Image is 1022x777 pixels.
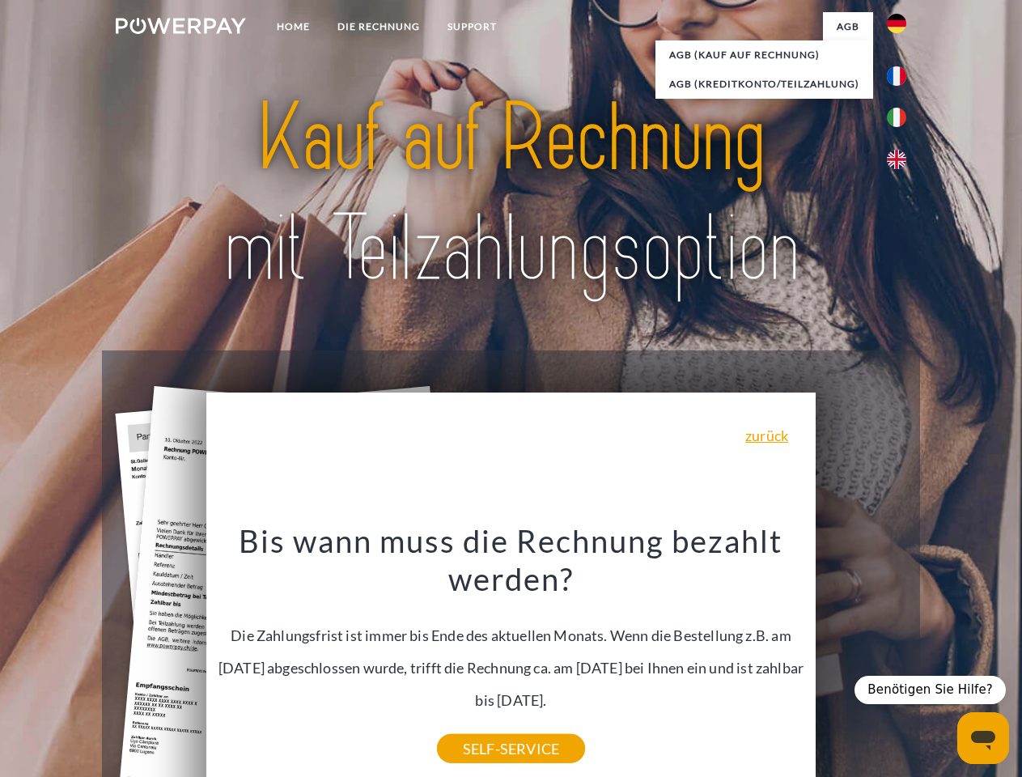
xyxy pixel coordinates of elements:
[887,108,906,127] img: it
[434,12,511,41] a: SUPPORT
[263,12,324,41] a: Home
[216,521,807,749] div: Die Zahlungsfrist ist immer bis Ende des aktuellen Monats. Wenn die Bestellung z.B. am [DATE] abg...
[437,734,585,763] a: SELF-SERVICE
[655,40,873,70] a: AGB (Kauf auf Rechnung)
[823,12,873,41] a: agb
[854,676,1006,704] div: Benötigen Sie Hilfe?
[216,521,807,599] h3: Bis wann muss die Rechnung bezahlt werden?
[745,428,788,443] a: zurück
[324,12,434,41] a: DIE RECHNUNG
[887,66,906,86] img: fr
[957,712,1009,764] iframe: Schaltfläche zum Öffnen des Messaging-Fensters; Konversation läuft
[887,150,906,169] img: en
[887,14,906,33] img: de
[155,78,867,310] img: title-powerpay_de.svg
[655,70,873,99] a: AGB (Kreditkonto/Teilzahlung)
[116,18,246,34] img: logo-powerpay-white.svg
